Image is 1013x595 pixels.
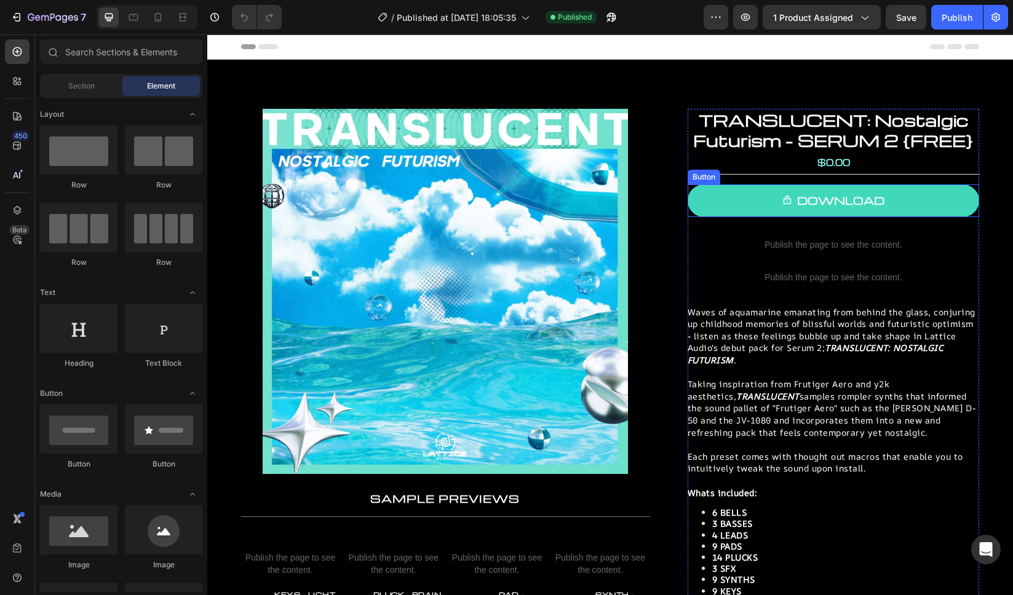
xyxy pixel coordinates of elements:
div: $0.00 [609,122,644,135]
em: TRANSLUCENT [529,356,592,368]
button: Save [886,5,926,30]
span: Publish the page to see the content. [240,517,339,542]
div: Row [125,179,202,191]
span: Section [68,81,95,92]
strong: 4 LEADS [505,495,541,506]
span: Element [147,81,175,92]
div: 450 [12,131,30,141]
p: Each preset comes with thought out macros that enable you to intuitively tweak the sound upon ins... [480,416,756,440]
div: Text Block [125,358,202,369]
span: Published [558,12,592,23]
p: PLUCK - BRAIN CLEANSE [165,555,234,577]
p: SYNTH - POLYGON [375,555,441,577]
em: . [480,307,736,331]
iframe: Design area [207,34,1013,595]
div: Open Intercom Messenger [971,535,1001,564]
h1: TRANSLUCENT: Nostalgic Futurism - SERUM 2 {FREE} [480,74,772,117]
div: Image [125,559,202,570]
span: Text [40,287,55,298]
span: Button [40,388,63,399]
span: Custom Code [137,500,236,514]
span: 1 product assigned [773,11,853,24]
span: Toggle open [183,104,202,124]
p: 7 [81,10,86,25]
div: Row [40,179,117,191]
strong: 9 SYNTHS [505,539,548,551]
div: Beta [9,225,30,235]
div: Undo/Redo [232,5,282,30]
div: Heading [40,358,117,369]
span: Publish the page to see the content. [344,517,442,542]
strong: TRANSLUCENT: NOSTALGIC FUTURISM [480,307,736,331]
div: Button [483,137,510,148]
span: Media [40,489,62,500]
p: DOWNLOAD [590,157,677,175]
strong: 9 KEYS [505,551,534,562]
div: Publish [942,11,972,24]
button: 7 [5,5,92,30]
strong: Whats included: [480,452,550,464]
strong: 14 PLUCKS [505,517,551,529]
p: Taking inspiration from Frutiger Aero and y2k aesthetics, samples rompler synths that informed th... [480,344,769,403]
div: Button [125,459,202,470]
div: Image [40,559,117,570]
div: Row [40,257,117,268]
input: Search Sections & Elements [40,39,202,64]
button: Publish [931,5,983,30]
div: Row [125,257,202,268]
a: DOWNLOAD [480,150,772,183]
strong: 3 BASSES [505,483,546,495]
p: KEYS - LIGHT BLUE [65,555,131,577]
strong: 9 PADS [505,506,535,518]
span: Layout [40,109,64,120]
span: Publish the page to see the content. [137,517,236,542]
p: PAD - PHASEY MEMORIES [271,555,338,588]
p: Publish the page to see the content. [480,204,772,217]
button: 1 product assigned [763,5,881,30]
span: Published at [DATE] 18:05:35 [397,11,516,24]
span: Toggle open [183,484,202,504]
strong: 6 BELLS [505,472,540,484]
span: Save [896,12,916,23]
span: Toggle open [183,384,202,403]
div: Button [40,459,117,470]
p: Waves of aquamarine emanating from behind the glass, conjuring up childhood memories of blissful ... [480,272,768,331]
p: Publish the page to see the content. [480,237,772,250]
span: / [391,11,394,24]
strong: 3 SFX [505,528,529,540]
span: Toggle open [183,283,202,302]
span: Custom Code [344,500,442,514]
span: Custom Code [240,500,339,514]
